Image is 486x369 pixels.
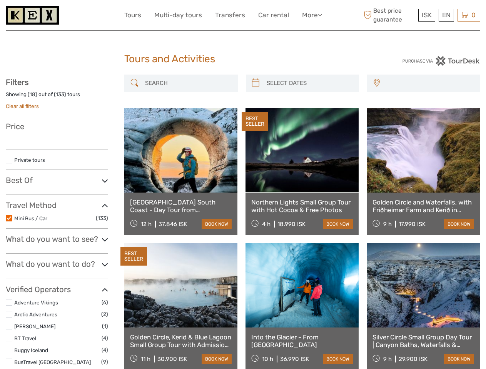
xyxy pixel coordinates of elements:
span: (1) [102,322,108,331]
a: Mini Bus / Car [14,215,47,221]
a: book now [444,219,474,229]
div: 29.900 ISK [399,356,428,362]
h3: What do you want to do? [6,259,108,269]
h1: Tours and Activities [124,53,362,65]
a: Private tours [14,157,45,163]
div: 30.900 ISK [157,356,187,362]
span: (4) [102,334,108,342]
h3: What do you want to see? [6,234,108,244]
div: Showing ( ) out of ( ) tours [6,91,108,103]
div: 17.990 ISK [399,221,426,228]
a: book now [202,219,232,229]
div: 36.990 ISK [280,356,309,362]
a: BusTravel [GEOGRAPHIC_DATA] [14,359,91,365]
a: book now [323,354,353,364]
span: 9 h [383,221,392,228]
span: (133) [96,214,108,223]
a: Tours [124,10,141,21]
span: (9) [101,357,108,366]
a: [GEOGRAPHIC_DATA] South Coast - Day Tour from [GEOGRAPHIC_DATA] [130,198,232,214]
div: BEST SELLER [120,247,147,266]
div: 37.846 ISK [159,221,187,228]
a: Clear all filters [6,103,39,109]
h3: Travel Method [6,201,108,210]
div: EN [439,9,454,22]
a: book now [323,219,353,229]
input: SELECT DATES [264,76,355,90]
span: 4 h [262,221,271,228]
a: book now [444,354,474,364]
img: PurchaseViaTourDesk.png [402,56,480,66]
img: 1261-44dab5bb-39f8-40da-b0c2-4d9fce00897c_logo_small.jpg [6,6,59,25]
a: book now [202,354,232,364]
a: [PERSON_NAME] [14,323,55,329]
input: SEARCH [142,76,234,90]
span: Best price guarantee [362,7,416,23]
a: Golden Circle, Kerid & Blue Lagoon Small Group Tour with Admission Ticket [130,333,232,349]
label: 18 [30,91,35,98]
span: 11 h [141,356,150,362]
a: Buggy Iceland [14,347,48,353]
span: 9 h [383,356,392,362]
h3: Price [6,122,108,131]
span: 0 [470,11,477,19]
span: 12 h [141,221,152,228]
a: Multi-day tours [154,10,202,21]
h3: Verified Operators [6,285,108,294]
a: Into the Glacier - From [GEOGRAPHIC_DATA] [251,333,353,349]
a: Car rental [258,10,289,21]
h3: Best Of [6,176,108,185]
a: Northern Lights Small Group Tour with Hot Cocoa & Free Photos [251,198,353,214]
a: Adventure Vikings [14,299,58,306]
label: 133 [56,91,64,98]
a: BT Travel [14,335,36,341]
div: BEST SELLER [242,112,268,131]
span: 10 h [262,356,273,362]
a: Transfers [215,10,245,21]
a: Silver Circle Small Group Day Tour | Canyon Baths, Waterfalls & Sagas [372,333,474,349]
span: (6) [102,298,108,307]
a: Golden Circle and Waterfalls, with Friðheimar Farm and Kerið in small group [372,198,474,214]
a: More [302,10,322,21]
span: ISK [422,11,432,19]
a: Arctic Adventures [14,311,57,317]
span: (2) [101,310,108,319]
strong: Filters [6,78,28,87]
span: (4) [102,346,108,354]
div: 18.990 ISK [277,221,306,228]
